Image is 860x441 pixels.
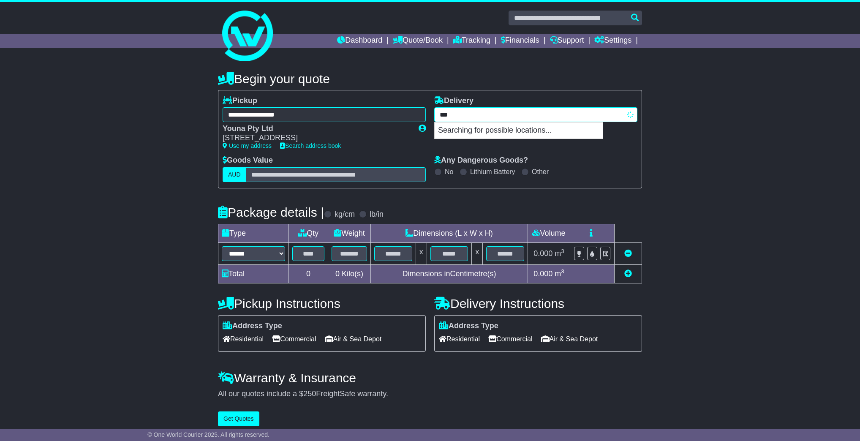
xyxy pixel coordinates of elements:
[439,321,498,331] label: Address Type
[218,389,642,399] div: All our quotes include a $ FreightSafe warranty.
[533,249,552,258] span: 0.000
[416,242,427,264] td: x
[223,96,257,106] label: Pickup
[335,210,355,219] label: kg/cm
[439,332,480,346] span: Residential
[337,34,382,48] a: Dashboard
[541,332,598,346] span: Air & Sea Depot
[445,168,453,176] label: No
[561,268,564,275] sup: 3
[370,224,528,242] td: Dimensions (L x W x H)
[325,332,382,346] span: Air & Sea Depot
[434,297,642,310] h4: Delivery Instructions
[550,34,584,48] a: Support
[472,242,483,264] td: x
[303,389,316,398] span: 250
[370,264,528,283] td: Dimensions in Centimetre(s)
[218,371,642,385] h4: Warranty & Insurance
[528,224,570,242] td: Volume
[223,167,246,182] label: AUD
[393,34,443,48] a: Quote/Book
[624,269,632,278] a: Add new item
[561,248,564,254] sup: 3
[328,264,371,283] td: Kilo(s)
[470,168,515,176] label: Lithium Battery
[272,332,316,346] span: Commercial
[223,133,410,143] div: [STREET_ADDRESS]
[289,224,328,242] td: Qty
[555,269,564,278] span: m
[370,210,384,219] label: lb/in
[223,332,264,346] span: Residential
[532,168,549,176] label: Other
[435,122,603,139] p: Searching for possible locations...
[624,249,632,258] a: Remove this item
[555,249,564,258] span: m
[453,34,490,48] a: Tracking
[434,107,637,122] typeahead: Please provide city
[280,142,341,149] a: Search address book
[218,224,289,242] td: Type
[488,332,532,346] span: Commercial
[533,269,552,278] span: 0.000
[223,142,272,149] a: Use my address
[223,156,273,165] label: Goods Value
[218,72,642,86] h4: Begin your quote
[501,34,539,48] a: Financials
[289,264,328,283] td: 0
[434,156,528,165] label: Any Dangerous Goods?
[147,431,269,438] span: © One World Courier 2025. All rights reserved.
[218,205,324,219] h4: Package details |
[223,124,410,133] div: Youna Pty Ltd
[218,264,289,283] td: Total
[218,411,259,426] button: Get Quotes
[218,297,426,310] h4: Pickup Instructions
[594,34,631,48] a: Settings
[223,321,282,331] label: Address Type
[328,224,371,242] td: Weight
[335,269,340,278] span: 0
[434,96,474,106] label: Delivery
